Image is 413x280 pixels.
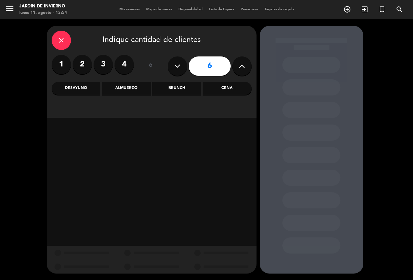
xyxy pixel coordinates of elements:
div: Brunch [152,82,201,95]
label: 2 [73,55,92,74]
label: 1 [52,55,71,74]
i: add_circle_outline [343,5,351,13]
div: Cena [203,82,251,95]
i: turned_in_not [378,5,386,13]
div: Desayuno [52,82,100,95]
button: menu [5,4,15,16]
i: search [396,5,403,13]
span: Disponibilidad [175,8,206,11]
span: Pre-acceso [237,8,261,11]
div: Almuerzo [102,82,151,95]
label: 3 [94,55,113,74]
div: JARDIN DE INVIERNO [19,3,67,10]
span: Lista de Espera [206,8,237,11]
div: Indique cantidad de clientes [52,31,252,50]
div: lunes 11. agosto - 13:54 [19,10,67,16]
label: 4 [115,55,134,74]
i: close [57,36,65,44]
span: Tarjetas de regalo [261,8,297,11]
span: Mapa de mesas [143,8,175,11]
i: menu [5,4,15,14]
div: ó [140,55,161,77]
span: Mis reservas [116,8,143,11]
i: exit_to_app [361,5,368,13]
